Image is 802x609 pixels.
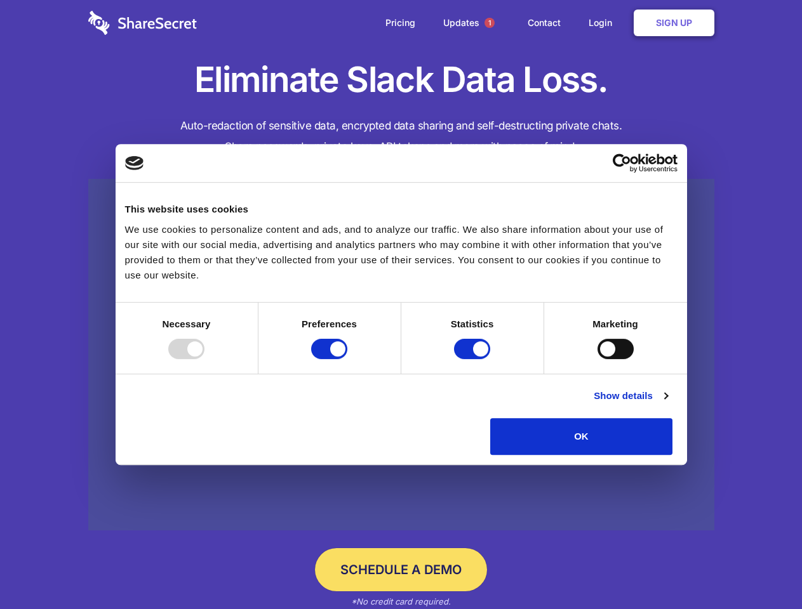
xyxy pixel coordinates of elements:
a: Wistia video thumbnail [88,179,714,531]
a: Pricing [373,3,428,43]
a: Sign Up [634,10,714,36]
strong: Necessary [163,318,211,329]
img: logo-wordmark-white-trans-d4663122ce5f474addd5e946df7df03e33cb6a1c49d2221995e7729f52c070b2.svg [88,11,197,35]
em: *No credit card required. [351,596,451,606]
a: Usercentrics Cookiebot - opens in a new window [566,154,678,173]
button: OK [490,418,672,455]
strong: Statistics [451,318,494,329]
img: logo [125,156,144,170]
div: We use cookies to personalize content and ads, and to analyze our traffic. We also share informat... [125,222,678,283]
strong: Marketing [592,318,638,329]
a: Schedule a Demo [315,548,487,591]
h1: Eliminate Slack Data Loss. [88,57,714,103]
a: Login [576,3,631,43]
a: Contact [515,3,573,43]
strong: Preferences [302,318,357,329]
div: This website uses cookies [125,202,678,217]
span: 1 [485,18,495,28]
a: Show details [594,388,667,403]
h4: Auto-redaction of sensitive data, encrypted data sharing and self-destructing private chats. Shar... [88,115,714,157]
